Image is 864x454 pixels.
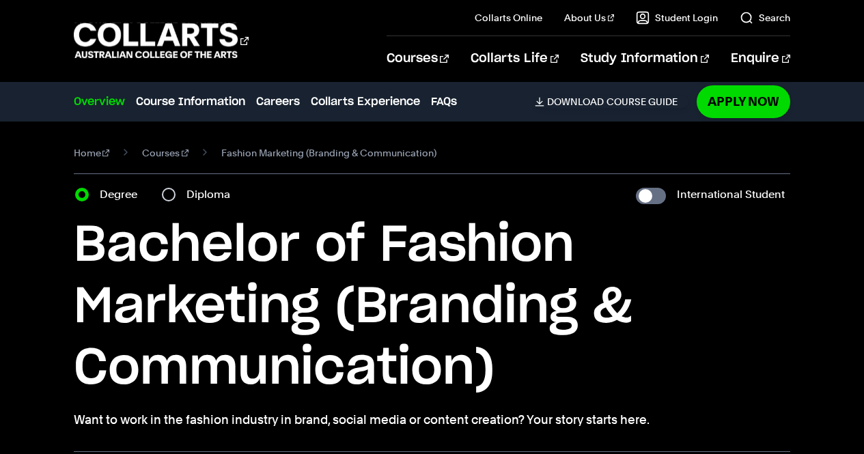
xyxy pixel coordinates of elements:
[221,143,436,162] span: Fashion Marketing (Branding & Communication)
[387,36,449,81] a: Courses
[471,36,559,81] a: Collarts Life
[431,94,457,110] a: FAQs
[697,85,790,117] a: Apply Now
[547,96,604,108] span: Download
[475,11,542,25] a: Collarts Online
[136,94,245,110] a: Course Information
[74,143,110,162] a: Home
[581,36,709,81] a: Study Information
[142,143,189,162] a: Courses
[74,215,791,399] h1: Bachelor of Fashion Marketing (Branding & Communication)
[74,94,125,110] a: Overview
[636,11,718,25] a: Student Login
[677,185,785,204] label: International Student
[74,21,249,60] div: Go to homepage
[186,185,238,204] label: Diploma
[731,36,790,81] a: Enquire
[100,185,145,204] label: Degree
[535,96,688,108] a: DownloadCourse Guide
[74,410,791,429] p: Want to work in the fashion industry in brand, social media or content creation? Your story start...
[564,11,615,25] a: About Us
[256,94,300,110] a: Careers
[740,11,790,25] a: Search
[311,94,420,110] a: Collarts Experience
